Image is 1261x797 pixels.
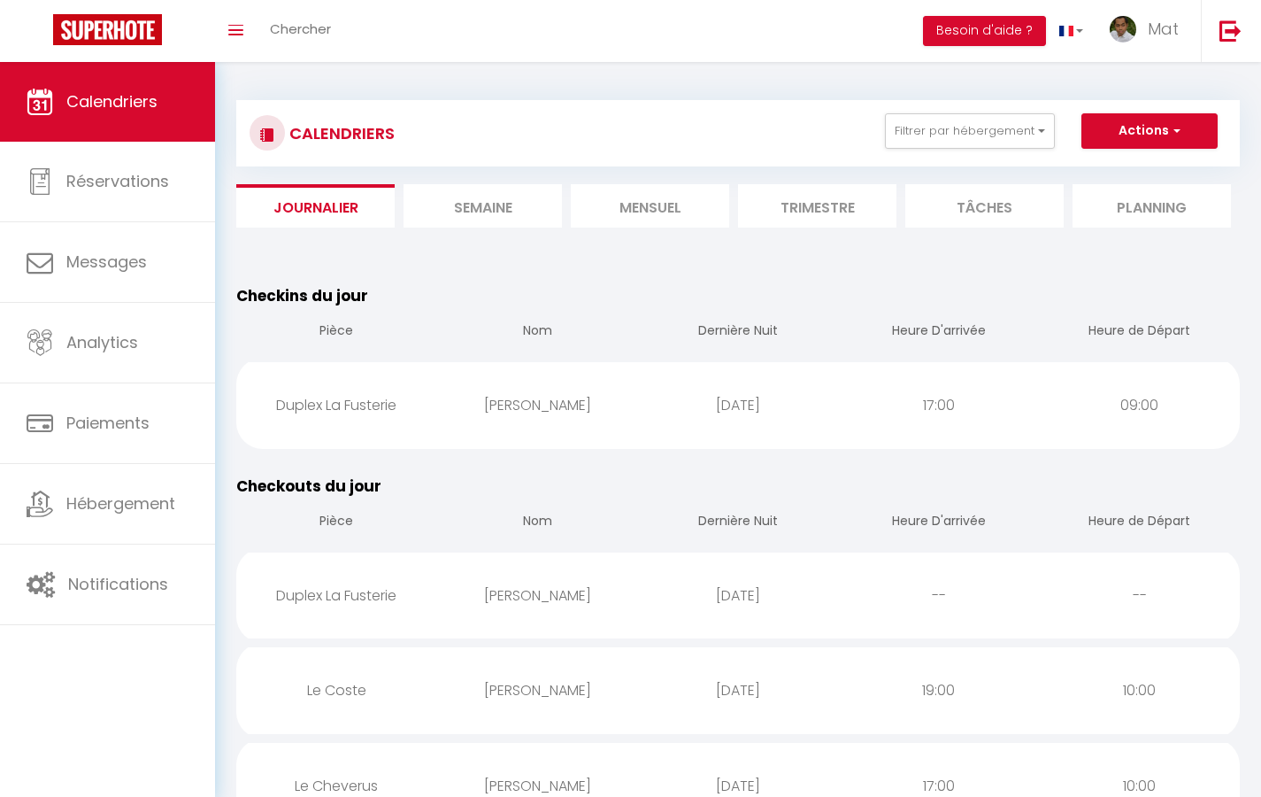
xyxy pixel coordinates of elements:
div: 17:00 [838,376,1039,434]
div: [DATE] [638,376,839,434]
button: Besoin d'aide ? [923,16,1046,46]
li: Tâches [905,184,1064,228]
th: Nom [437,307,638,358]
div: 10:00 [1039,662,1240,719]
th: Heure D'arrivée [838,307,1039,358]
th: Pièce [236,498,437,548]
span: Chercher [270,19,331,38]
li: Journalier [236,184,395,228]
div: [PERSON_NAME] [437,662,638,719]
div: 19:00 [838,662,1039,719]
span: Analytics [66,331,138,353]
div: [PERSON_NAME] [437,567,638,624]
th: Dernière Nuit [638,307,839,358]
div: -- [838,567,1039,624]
th: Dernière Nuit [638,498,839,548]
div: Duplex La Fusterie [236,567,437,624]
button: Ouvrir le widget de chat LiveChat [14,7,67,60]
th: Pièce [236,307,437,358]
img: logout [1219,19,1242,42]
th: Heure de Départ [1039,498,1240,548]
div: [PERSON_NAME] [437,376,638,434]
div: -- [1039,567,1240,624]
li: Planning [1073,184,1231,228]
h3: CALENDRIERS [285,113,395,153]
li: Semaine [404,184,562,228]
li: Mensuel [571,184,729,228]
div: Duplex La Fusterie [236,376,437,434]
span: Checkins du jour [236,285,368,306]
div: [DATE] [638,662,839,719]
th: Heure de Départ [1039,307,1240,358]
span: Réservations [66,170,169,192]
li: Trimestre [738,184,896,228]
img: ... [1110,16,1136,43]
span: Calendriers [66,90,158,112]
span: Messages [66,251,147,273]
span: Checkouts du jour [236,476,381,497]
span: Paiements [66,412,150,434]
span: Hébergement [66,492,175,515]
th: Nom [437,498,638,548]
button: Filtrer par hébergement [885,113,1055,149]
span: Notifications [68,573,168,595]
button: Actions [1081,113,1218,149]
div: [DATE] [638,567,839,624]
img: Super Booking [53,14,162,45]
div: 09:00 [1039,376,1240,434]
div: Le Coste [236,662,437,719]
span: Mat [1148,18,1179,40]
th: Heure D'arrivée [838,498,1039,548]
